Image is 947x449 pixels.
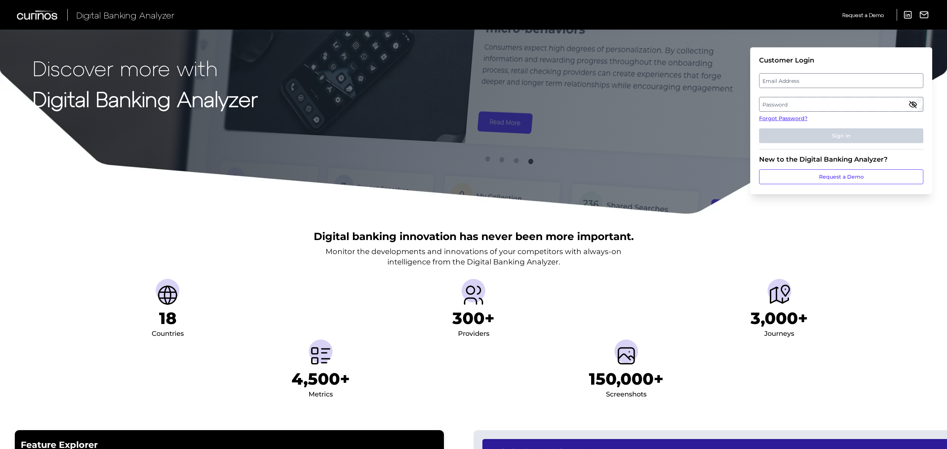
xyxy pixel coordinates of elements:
label: Password [759,98,923,111]
h1: 4,500+ [291,369,350,389]
a: Forgot Password? [759,115,923,122]
label: Email Address [759,74,923,87]
img: Journeys [768,283,791,307]
div: Journeys [764,328,794,340]
p: Monitor the developments and innovations of your competitors with always-on intelligence from the... [326,246,621,267]
span: Request a Demo [842,12,884,18]
img: Providers [462,283,485,307]
h1: 300+ [452,308,495,328]
div: Metrics [309,389,333,401]
h1: 18 [159,308,176,328]
img: Countries [156,283,179,307]
span: Digital Banking Analyzer [76,10,175,20]
h2: Digital banking innovation has never been more important. [314,229,634,243]
div: New to the Digital Banking Analyzer? [759,155,923,163]
img: Screenshots [614,344,638,368]
img: Curinos [17,10,58,20]
a: Request a Demo [842,9,884,21]
div: Providers [458,328,489,340]
div: Countries [152,328,184,340]
strong: Digital Banking Analyzer [33,86,258,111]
h1: 3,000+ [751,308,808,328]
a: Request a Demo [759,169,923,184]
p: Discover more with [33,56,258,80]
img: Metrics [309,344,333,368]
div: Screenshots [606,389,647,401]
div: Customer Login [759,56,923,64]
button: Sign In [759,128,923,143]
h1: 150,000+ [589,369,664,389]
